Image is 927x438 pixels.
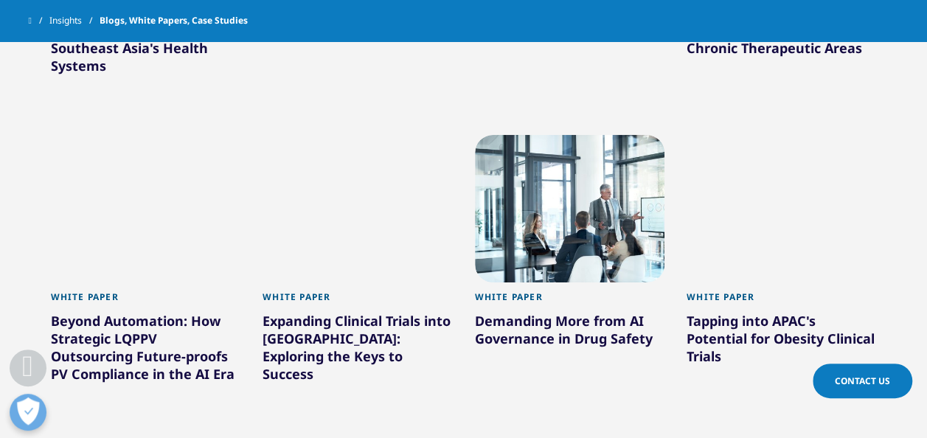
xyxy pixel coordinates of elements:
[263,312,453,389] div: Expanding Clinical Trials into [GEOGRAPHIC_DATA]: Exploring the Keys to Success
[10,394,46,431] button: Open Preferences
[687,282,877,403] a: White Paper Tapping into APAC's Potential for Obesity Clinical Trials
[835,375,890,387] span: Contact Us
[51,291,241,311] div: White Paper
[687,291,877,311] div: White Paper
[51,282,241,420] a: White Paper Beyond Automation: How Strategic LQPPV Outsourcing Future-proofs PV Compliance in the...
[687,312,877,371] div: Tapping into APAC's Potential for Obesity Clinical Trials
[475,312,665,353] div: Demanding More from AI Governance in Drug Safety
[813,364,912,398] a: Contact Us
[263,282,453,420] a: White Paper Expanding Clinical Trials into [GEOGRAPHIC_DATA]: Exploring the Keys to Success
[51,312,241,389] div: Beyond Automation: How Strategic LQPPV Outsourcing Future-proofs PV Compliance in the AI Era
[49,7,100,34] a: Insights
[263,291,453,311] div: White Paper
[100,7,248,34] span: Blogs, White Papers, Case Studies
[475,291,665,311] div: White Paper
[475,282,665,385] a: White Paper Demanding More from AI Governance in Drug Safety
